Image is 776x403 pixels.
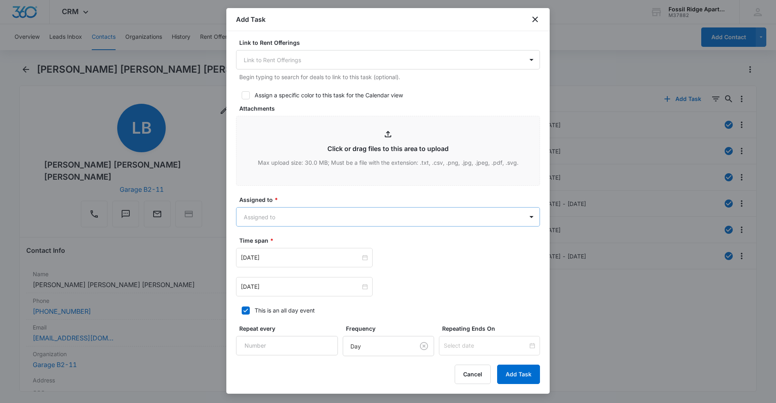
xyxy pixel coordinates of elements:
span: close-circle [362,284,368,290]
input: Number [236,336,338,355]
input: Select date [444,341,528,350]
input: Apr 2, 2024 [241,282,361,291]
p: Begin typing to search for deals to link to this task (optional). [239,73,540,81]
label: Repeating Ends On [442,324,543,333]
label: Attachments [239,104,543,113]
h1: Add Task [236,15,266,24]
div: Assign a specific color to this task for the Calendar view [255,91,403,99]
label: Frequency [346,324,437,333]
button: Clear [418,340,430,353]
input: Apr 2, 2024 [241,253,361,262]
label: Link to Rent Offerings [239,38,543,47]
button: Cancel [455,365,491,384]
button: close [530,15,540,24]
div: This is an all day event [255,306,315,315]
label: Time span [239,236,543,245]
button: Add Task [497,365,540,384]
span: close-circle [362,255,368,260]
input: Click or drag files to this area to upload [236,116,540,185]
label: Repeat every [239,324,341,333]
label: Assigned to [239,195,543,204]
